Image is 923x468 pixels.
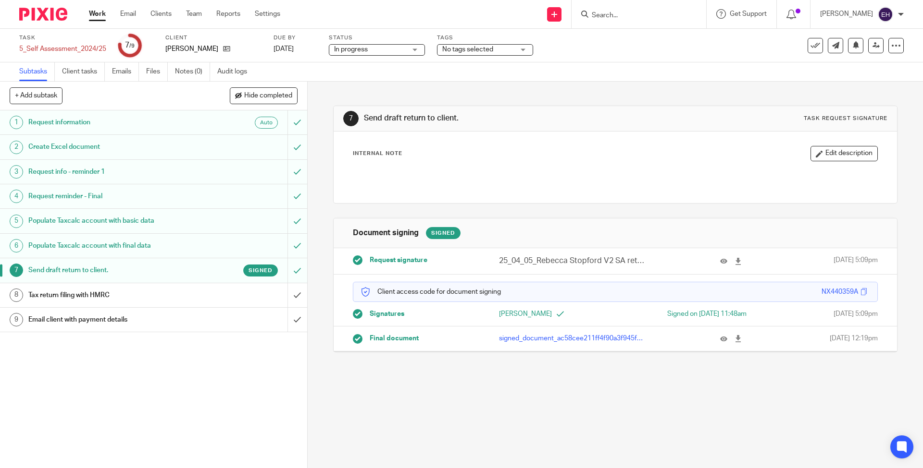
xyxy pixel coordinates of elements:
[28,214,195,228] h1: Populate Taxcalc account with basic data
[329,34,425,42] label: Status
[364,113,636,123] h1: Send draft return to client.
[10,116,23,129] div: 1
[217,62,254,81] a: Audit logs
[112,62,139,81] a: Emails
[62,62,105,81] a: Client tasks
[830,334,878,343] span: [DATE] 12:19pm
[186,9,202,19] a: Team
[630,309,747,319] div: Signed on [DATE] 11:48am
[499,334,644,343] p: signed_document_ac58cee211ff4f90a3f945f359c87543.pdf
[274,34,317,42] label: Due by
[28,115,195,130] h1: Request information
[19,8,67,21] img: Pixie
[361,287,501,297] p: Client access code for document signing
[499,309,615,319] p: [PERSON_NAME]
[28,263,195,277] h1: Send draft return to client.
[499,255,644,266] p: 25_04_05_Rebecca Stopford V2 SA return.pdf
[274,46,294,52] span: [DATE]
[165,44,218,54] p: [PERSON_NAME]
[89,9,106,19] a: Work
[150,9,172,19] a: Clients
[19,34,106,42] label: Task
[426,227,461,239] div: Signed
[437,34,533,42] label: Tags
[442,46,493,53] span: No tags selected
[230,87,298,104] button: Hide completed
[334,46,368,53] span: In progress
[804,115,887,122] div: Task request signature
[10,313,23,326] div: 9
[28,165,195,179] h1: Request info - reminder 1
[125,40,135,51] div: 7
[19,62,55,81] a: Subtasks
[28,312,195,327] h1: Email client with payment details
[28,288,195,302] h1: Tax return filing with HMRC
[28,189,195,204] h1: Request reminder - Final
[370,334,419,343] span: Final document
[255,117,278,129] div: Auto
[120,9,136,19] a: Email
[165,34,262,42] label: Client
[353,150,402,157] p: Internal Note
[244,92,292,100] span: Hide completed
[878,7,893,22] img: svg%3E
[343,111,359,126] div: 7
[811,146,878,161] button: Edit description
[820,9,873,19] p: [PERSON_NAME]
[19,44,106,54] div: 5_Self Assessment_2024/25
[28,140,195,154] h1: Create Excel document
[10,288,23,302] div: 8
[834,309,878,319] span: [DATE] 5:09pm
[370,309,404,319] span: Signatures
[10,215,23,228] div: 5
[10,165,23,179] div: 3
[175,62,210,81] a: Notes (0)
[255,9,280,19] a: Settings
[146,62,168,81] a: Files
[834,255,878,266] span: [DATE] 5:09pm
[353,228,419,238] h1: Document signing
[28,239,195,253] h1: Populate Taxcalc account with final data
[10,141,23,154] div: 2
[249,266,273,275] span: Signed
[129,43,135,48] small: /9
[216,9,240,19] a: Reports
[10,87,62,104] button: + Add subtask
[591,12,677,20] input: Search
[730,11,767,17] span: Get Support
[10,264,23,277] div: 7
[822,287,858,297] div: NX440359A
[10,190,23,203] div: 4
[10,239,23,252] div: 6
[370,255,427,265] span: Request signature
